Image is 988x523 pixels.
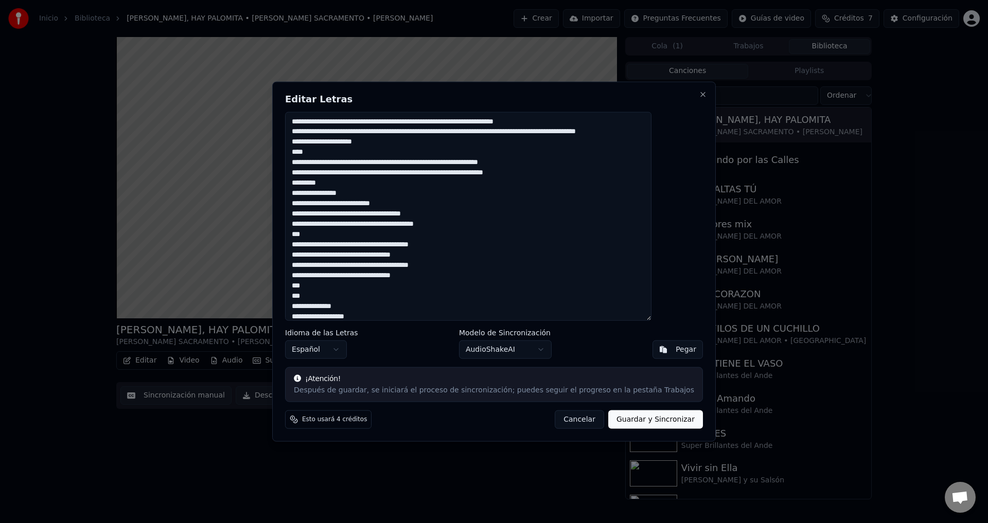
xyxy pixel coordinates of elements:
div: ¡Atención! [294,374,694,384]
div: Pegar [676,345,696,355]
button: Pegar [652,340,703,359]
span: Esto usará 4 créditos [302,416,367,424]
label: Modelo de Sincronización [459,329,552,336]
div: Después de guardar, se iniciará el proceso de sincronización; puedes seguir el progreso en la pes... [294,385,694,395]
h2: Editar Letras [285,94,703,103]
button: Guardar y Sincronizar [608,410,703,429]
label: Idioma de las Letras [285,329,358,336]
button: Cancelar [555,410,604,429]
